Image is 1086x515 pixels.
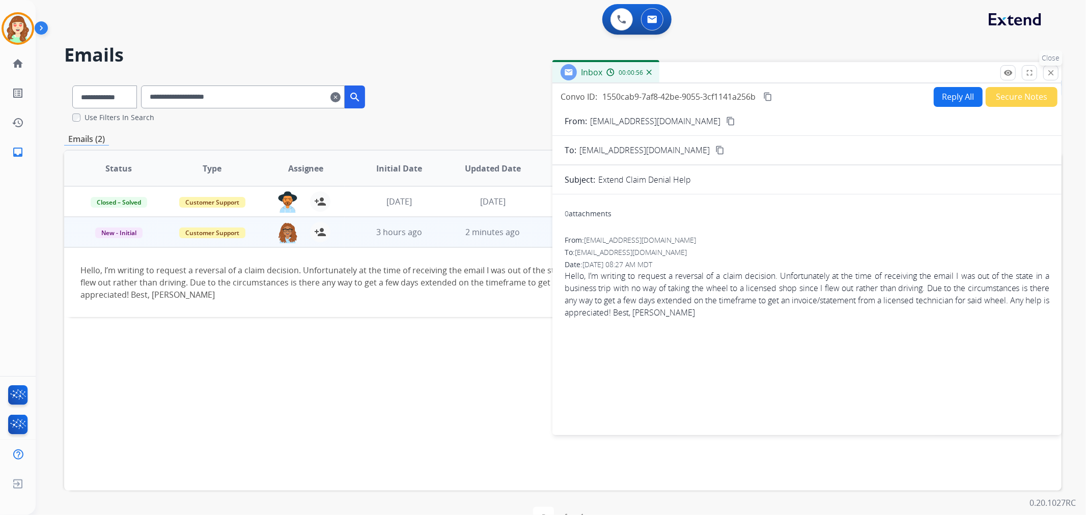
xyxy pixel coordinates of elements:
span: [DATE] [386,196,412,207]
mat-icon: content_copy [763,92,772,101]
mat-icon: home [12,58,24,70]
span: New - Initial [95,227,143,238]
div: To: [565,247,1049,257]
p: Close [1040,50,1063,66]
button: Reply All [934,87,983,107]
span: 00:00:56 [619,69,643,77]
div: Date: [565,260,1049,270]
div: Hello, I’m writing to request a reversal of a claim decision. Unfortunately at the time of receiv... [80,264,858,301]
img: avatar [4,14,32,43]
mat-icon: person_add [314,226,326,238]
mat-icon: content_copy [726,117,735,126]
span: [DATE] 08:27 AM MDT [582,260,652,269]
mat-icon: search [349,91,361,103]
img: agent-avatar [277,191,298,213]
span: [DATE] [480,196,506,207]
mat-icon: fullscreen [1025,68,1034,77]
span: 0 [565,209,569,218]
p: Emails (2) [64,133,109,146]
span: Hello, I’m writing to request a reversal of a claim decision. Unfortunately at the time of receiv... [565,270,1049,319]
mat-icon: list_alt [12,87,24,99]
span: Status [105,162,132,175]
div: attachments [565,209,611,219]
span: 2 minutes ago [465,226,520,238]
span: [EMAIL_ADDRESS][DOMAIN_NAME] [579,144,710,156]
mat-icon: inbox [12,146,24,158]
span: 3 hours ago [376,226,422,238]
p: 0.20.1027RC [1029,497,1076,509]
mat-icon: person_add [314,195,326,208]
div: From: [565,235,1049,245]
span: Initial Date [376,162,422,175]
mat-icon: remove_red_eye [1004,68,1013,77]
button: Close [1043,65,1059,80]
span: Closed – Solved [91,197,147,208]
label: Use Filters In Search [85,112,154,123]
span: [EMAIL_ADDRESS][DOMAIN_NAME] [584,235,696,245]
p: Subject: [565,174,595,186]
span: Customer Support [179,197,245,208]
span: Customer Support [179,227,245,238]
mat-icon: content_copy [715,146,725,155]
p: [EMAIL_ADDRESS][DOMAIN_NAME] [590,115,720,127]
img: agent-avatar [277,222,298,243]
mat-icon: history [12,117,24,129]
mat-icon: close [1046,68,1055,77]
p: From: [565,115,587,127]
span: Assignee [288,162,324,175]
h2: Emails [64,45,1062,65]
span: Type [203,162,221,175]
mat-icon: clear [330,91,341,103]
p: Extend Claim Denial Help [598,174,691,186]
p: Convo ID: [561,91,597,103]
button: Secure Notes [986,87,1057,107]
span: [EMAIL_ADDRESS][DOMAIN_NAME] [575,247,687,257]
span: 1550cab9-7af8-42be-9055-3cf1141a256b [602,91,756,102]
p: To: [565,144,576,156]
span: Updated Date [465,162,521,175]
span: Inbox [581,67,602,78]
